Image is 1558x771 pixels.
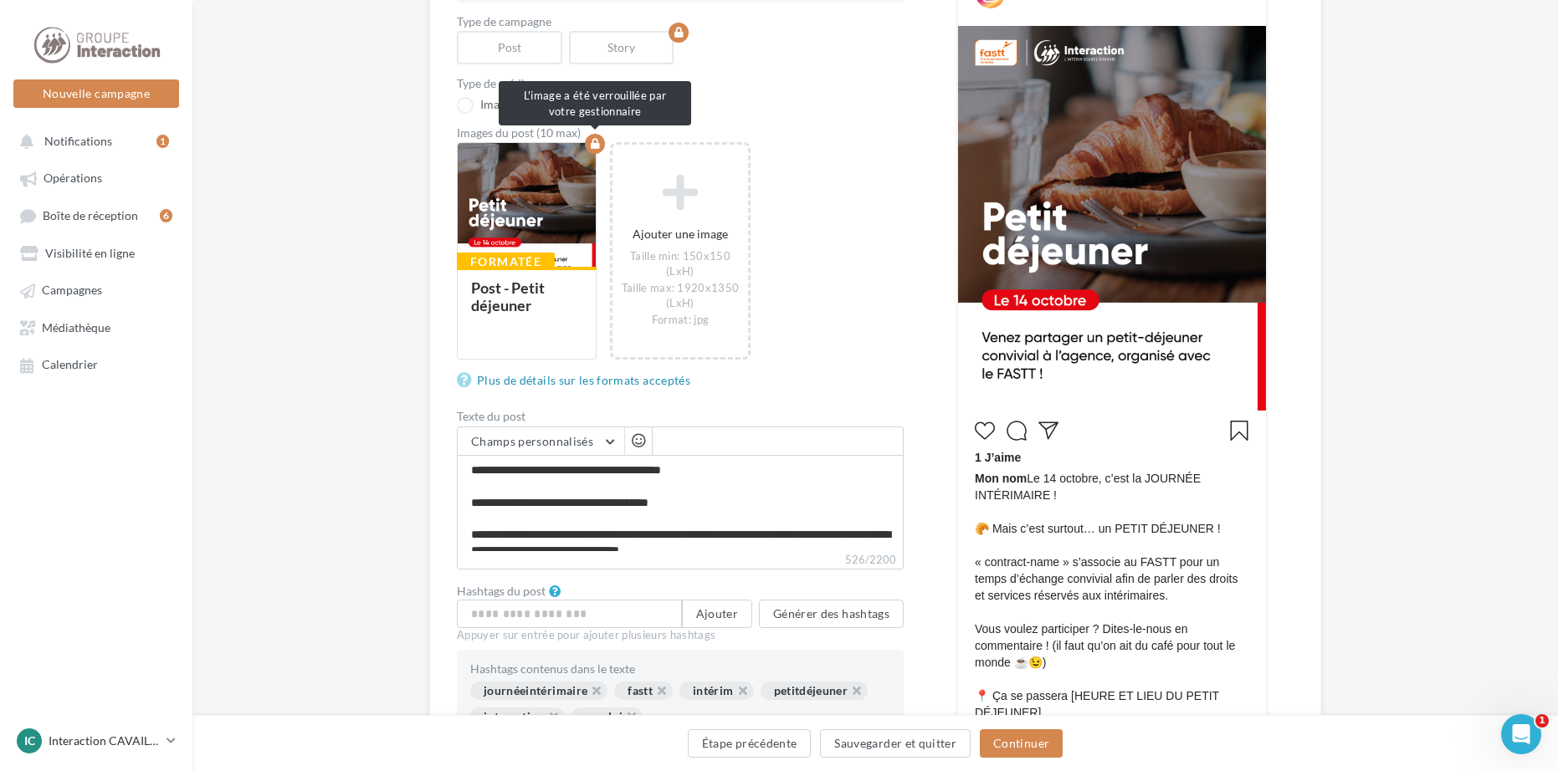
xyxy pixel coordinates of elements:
div: intérim [679,682,753,700]
span: Boîte de réception [43,208,138,222]
span: Opérations [44,171,102,186]
div: 1 [156,135,169,148]
span: Notifications [44,134,112,148]
div: Formatée [457,253,555,271]
span: Calendrier [42,358,98,372]
button: Sauvegarder et quitter [820,729,971,758]
button: Champs personnalisés [458,427,624,456]
label: Texte du post [457,411,904,422]
a: Calendrier [10,349,182,379]
a: Opérations [10,162,182,192]
label: 526/2200 [457,551,904,569]
div: emploi [571,707,643,726]
label: Type de campagne [457,16,904,28]
div: fastt [614,682,673,700]
div: journéeintérimaire [470,682,607,700]
label: Type de média [457,78,904,89]
div: Hashtags contenus dans le texte [470,663,890,675]
button: Continuer [980,729,1063,758]
button: Notifications 1 [10,125,176,156]
div: L'image a été verrouillée par votre gestionnaire [499,81,691,125]
a: Visibilité en ligne [10,237,182,268]
span: Campagnes [42,283,102,298]
label: Hashtags du post [457,585,546,597]
div: Post - Petit déjeuner [471,278,545,314]
svg: J’aime [975,421,995,441]
a: Campagnes [10,274,182,304]
span: 1 [1535,714,1549,728]
div: Appuyer sur entrée pour ajouter plusieurs hashtags [457,628,904,643]
button: Nouvelle campagne [13,79,179,108]
span: IC [24,733,35,749]
svg: Partager la publication [1038,421,1058,441]
p: Interaction CAVAILLON [49,733,160,749]
iframe: Intercom live chat [1501,714,1541,754]
div: 1 J’aime [975,449,1249,470]
span: Visibilité en ligne [45,246,135,260]
span: Médiathèque [42,320,110,334]
div: interaction [470,707,565,726]
div: 6 [160,209,172,222]
span: Champs personnalisés [471,434,593,448]
div: Images du post (10 max) [457,127,904,139]
a: Plus de détails sur les formats acceptés [457,370,697,391]
span: Mon nom [975,472,1027,485]
a: IC Interaction CAVAILLON [13,725,179,757]
svg: Enregistrer [1229,421,1249,441]
button: Générer des hashtags [759,600,904,628]
a: Boîte de réception6 [10,200,182,231]
div: petitdéjeuner [761,682,869,700]
a: Médiathèque [10,312,182,342]
svg: Commenter [1007,421,1027,441]
button: Ajouter [682,600,752,628]
button: Étape précédente [688,729,812,758]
